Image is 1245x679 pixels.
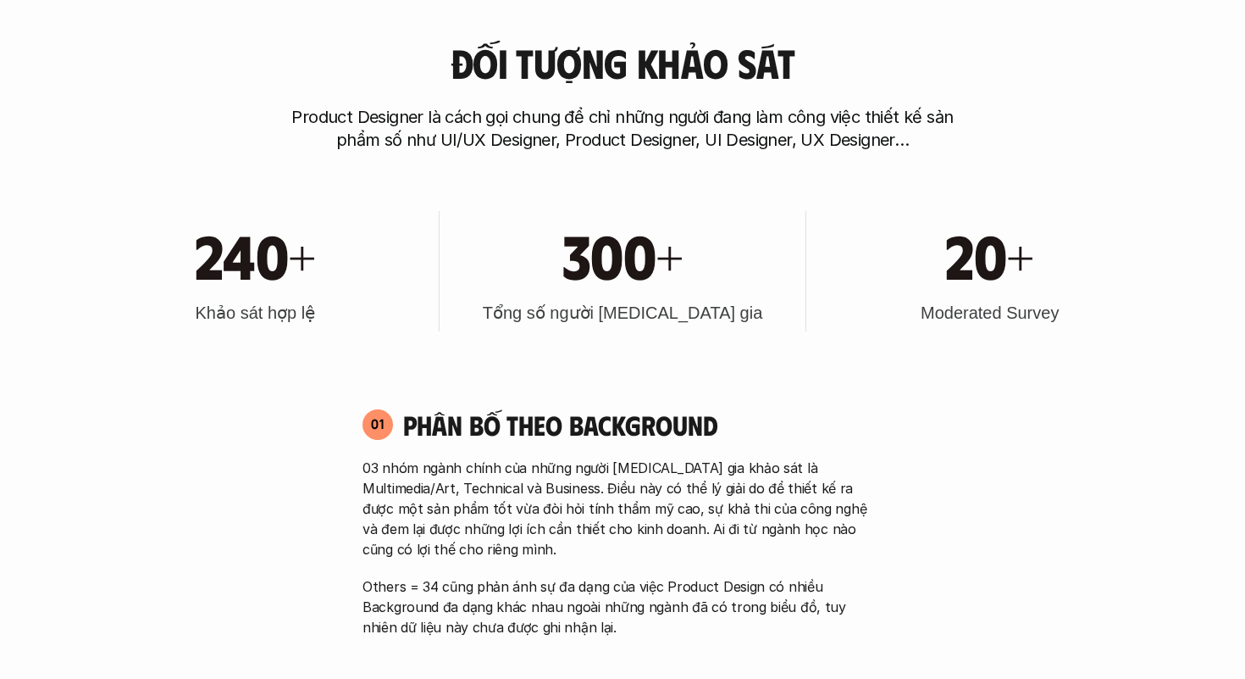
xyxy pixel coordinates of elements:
[196,301,316,325] h3: Khảo sát hợp lệ
[371,417,385,431] p: 01
[195,218,316,291] h1: 240+
[362,458,883,559] p: 03 nhóm ngành chính của những người [MEDICAL_DATA] gia khảo sát là Multimedia/Art, Technical và B...
[945,218,1034,291] h1: 20+
[483,301,763,325] h3: Tổng số người [MEDICAL_DATA] gia
[362,576,883,637] p: Others = 34 cũng phản ánh sự đa dạng của việc Product Design có nhiều Background đa dạng khác nha...
[921,301,1059,325] h3: Moderated Survey
[403,409,883,441] h4: Phân bố theo background
[284,106,961,152] p: Product Designer là cách gọi chung để chỉ những người đang làm công việc thiết kế sản phẩm số như...
[562,218,683,291] h1: 300+
[451,41,794,86] h3: Đối tượng khảo sát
